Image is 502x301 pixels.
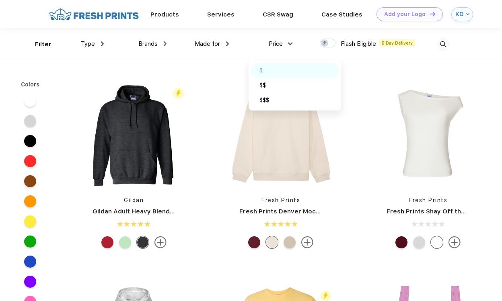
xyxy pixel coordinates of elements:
span: Type [81,40,95,47]
span: Price [269,40,283,47]
a: Gildan [124,197,144,203]
span: Made for [195,40,220,47]
div: Colors [15,80,46,89]
a: Gildan Adult Heavy Blend 8 Oz. 50/50 Hooded Sweatshirt [93,208,268,215]
img: DT [430,12,435,16]
span: Flash Eligible [341,40,376,47]
a: Fresh Prints [409,197,447,203]
span: 5 Day Delivery [379,39,415,47]
img: func=resize&h=266 [374,81,481,188]
img: fo%20logo%202.webp [47,7,141,21]
span: Brands [138,40,158,47]
div: Red [101,236,113,248]
img: arrow_down_blue.svg [466,12,469,16]
img: dropdown.png [101,41,104,46]
img: flash_active_toggle.svg [173,88,184,99]
div: White [431,236,443,248]
div: Buttermilk [266,236,278,248]
div: Filter [35,40,51,49]
div: Crimson Red [248,236,260,248]
div: Add your Logo [384,11,426,18]
div: Ash Grey [413,236,425,248]
img: func=resize&h=266 [227,81,334,188]
img: desktop_search.svg [436,38,450,51]
img: more.svg [301,236,313,248]
div: $$$ [259,96,269,104]
img: more.svg [154,236,167,248]
a: Services [207,11,235,18]
div: Dark Heather [137,236,149,248]
a: Fresh Prints Denver Mock Neck Heavyweight Sweatshirt [239,208,414,215]
div: KD [455,11,464,18]
img: dropdown.png [226,41,229,46]
div: Sand [284,236,296,248]
img: func=resize&h=266 [80,81,187,188]
a: Fresh Prints [261,197,300,203]
a: Products [150,11,179,18]
div: $$ [259,81,266,90]
img: more.svg [449,236,461,248]
div: $ [259,66,263,75]
a: CSR Swag [263,11,293,18]
img: dropdown.png [288,42,293,45]
img: dropdown.png [164,41,167,46]
div: Burgundy [395,236,407,248]
div: Mint Green [119,236,131,248]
